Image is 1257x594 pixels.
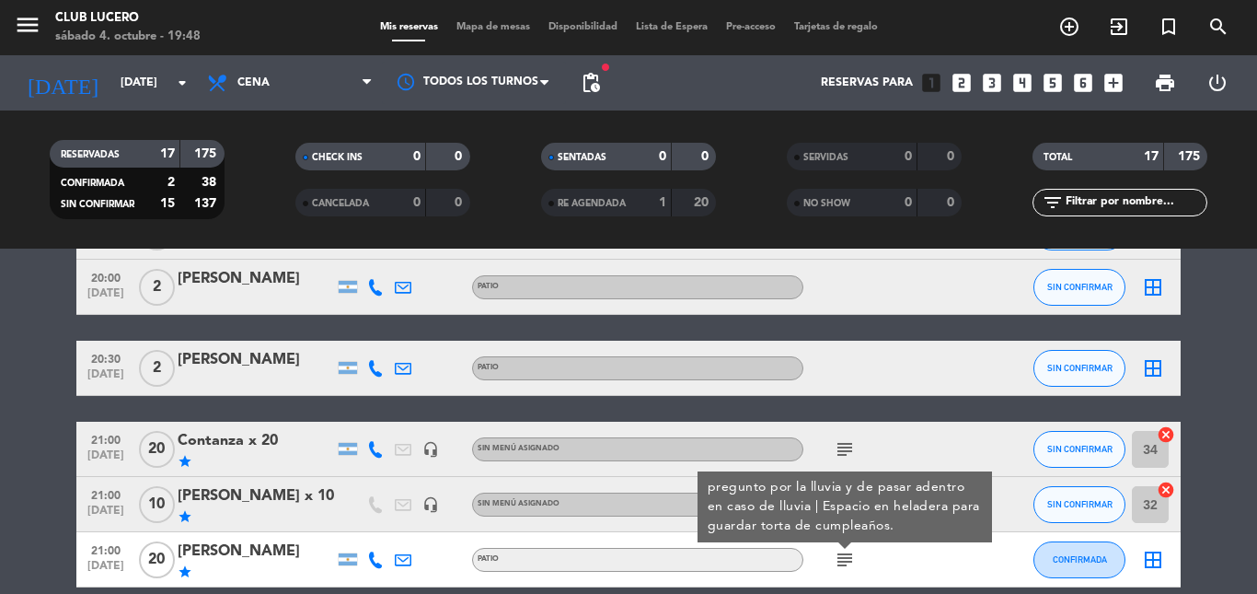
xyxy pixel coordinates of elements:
[312,153,363,162] span: CHECK INS
[1033,269,1125,306] button: SIN CONFIRMAR
[834,438,856,460] i: subject
[194,197,220,210] strong: 137
[83,368,129,390] span: [DATE]
[1142,276,1164,298] i: border_all
[785,22,887,32] span: Tarjetas de regalo
[539,22,627,32] span: Disponibilidad
[167,176,175,189] strong: 2
[1157,425,1175,444] i: cancel
[312,199,369,208] span: CANCELADA
[1142,549,1164,571] i: border_all
[1047,444,1113,454] span: SIN CONFIRMAR
[1047,282,1113,292] span: SIN CONFIRMAR
[139,431,175,468] span: 20
[178,540,334,564] div: [PERSON_NAME]
[947,150,958,163] strong: 0
[160,197,175,210] strong: 15
[708,478,983,536] div: pregunto por la lluvia y de pasar adentro en caso de lluvia | Espacio en heladera para guardar to...
[178,267,334,291] div: [PERSON_NAME]
[1041,71,1065,95] i: looks_5
[139,350,175,387] span: 2
[14,11,41,39] i: menu
[55,9,201,28] div: Club Lucero
[919,71,943,95] i: looks_one
[1047,363,1113,373] span: SIN CONFIRMAR
[478,283,499,290] span: Patio
[558,199,626,208] span: RE AGENDADA
[447,22,539,32] span: Mapa de mesas
[905,196,912,209] strong: 0
[1071,71,1095,95] i: looks_6
[83,428,129,449] span: 21:00
[413,150,421,163] strong: 0
[1154,72,1176,94] span: print
[202,176,220,189] strong: 38
[455,196,466,209] strong: 0
[1033,350,1125,387] button: SIN CONFIRMAR
[83,287,129,309] span: [DATE]
[371,22,447,32] span: Mis reservas
[803,153,848,162] span: SERVIDAS
[14,11,41,45] button: menu
[83,505,129,526] span: [DATE]
[947,196,958,209] strong: 0
[1033,486,1125,523] button: SIN CONFIRMAR
[701,150,712,163] strong: 0
[171,72,193,94] i: arrow_drop_down
[1047,499,1113,509] span: SIN CONFIRMAR
[1058,16,1080,38] i: add_circle_outline
[950,71,974,95] i: looks_two
[178,509,192,524] i: star
[139,542,175,578] span: 20
[1033,542,1125,578] button: CONFIRMADA
[178,348,334,372] div: [PERSON_NAME]
[455,150,466,163] strong: 0
[1206,72,1228,94] i: power_settings_new
[1207,16,1229,38] i: search
[422,441,439,458] i: headset_mic
[558,153,606,162] span: SENTADAS
[600,62,611,73] span: fiber_manual_record
[478,500,559,507] span: Sin menú asignado
[1053,554,1107,565] span: CONFIRMADA
[1144,150,1159,163] strong: 17
[55,28,201,46] div: sábado 4. octubre - 19:48
[1044,153,1072,162] span: TOTAL
[478,445,559,452] span: Sin menú asignado
[1178,150,1204,163] strong: 175
[580,72,602,94] span: pending_actions
[1191,55,1243,111] div: LOG OUT
[139,486,175,523] span: 10
[61,150,120,159] span: RESERVADAS
[178,484,334,508] div: [PERSON_NAME] x 10
[1108,16,1130,38] i: exit_to_app
[1042,192,1064,214] i: filter_list
[160,147,175,160] strong: 17
[61,179,124,188] span: CONFIRMADA
[237,76,270,89] span: Cena
[905,150,912,163] strong: 0
[83,449,129,471] span: [DATE]
[178,429,334,453] div: Contanza x 20
[83,347,129,368] span: 20:30
[178,454,192,469] i: star
[803,199,850,208] span: NO SHOW
[61,200,134,209] span: SIN CONFIRMAR
[834,549,856,571] i: subject
[413,196,421,209] strong: 0
[1157,481,1175,499] i: cancel
[178,565,192,579] i: star
[83,483,129,505] span: 21:00
[1033,431,1125,468] button: SIN CONFIRMAR
[1158,16,1180,38] i: turned_in_not
[83,560,129,581] span: [DATE]
[717,22,785,32] span: Pre-acceso
[980,71,1004,95] i: looks_3
[422,496,439,513] i: headset_mic
[1101,71,1125,95] i: add_box
[627,22,717,32] span: Lista de Espera
[83,539,129,560] span: 21:00
[1064,192,1206,213] input: Filtrar por nombre...
[821,76,913,89] span: Reservas para
[83,266,129,287] span: 20:00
